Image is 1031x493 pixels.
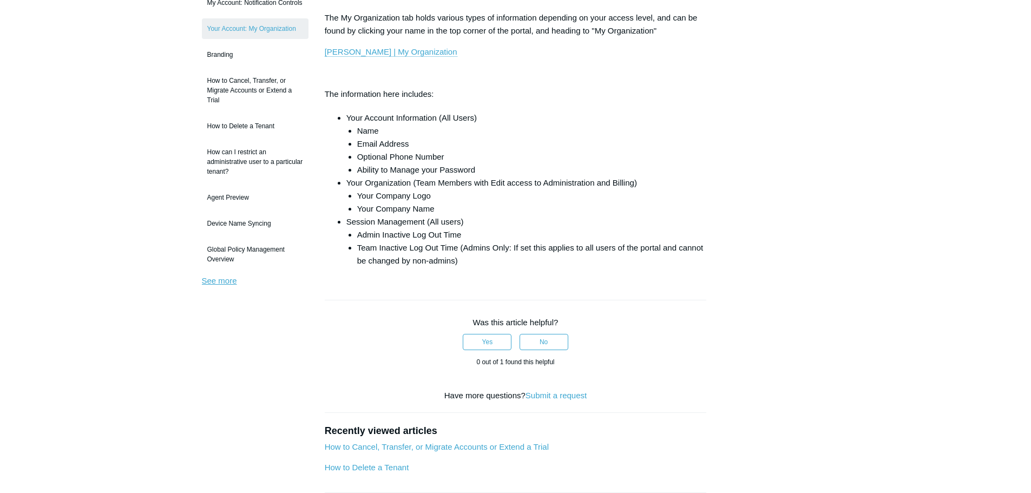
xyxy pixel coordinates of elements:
li: Team Inactive Log Out Time (Admins Only: If set this applies to all users of the portal and canno... [357,241,707,267]
li: Your Company Logo [357,189,707,202]
a: How to Delete a Tenant [325,463,409,472]
li: Your Account Information (All Users) [346,111,707,176]
a: Your Account: My Organization [202,18,308,39]
li: Session Management (All users) [346,215,707,267]
a: Agent Preview [202,187,308,208]
span: 0 out of 1 found this helpful [476,358,554,366]
a: Submit a request [526,391,587,400]
div: Have more questions? [325,390,707,402]
a: [PERSON_NAME] | My Organization [325,47,457,57]
li: Name [357,124,707,137]
li: Admin Inactive Log Out Time [357,228,707,241]
a: How to Cancel, Transfer, or Migrate Accounts or Extend a Trial [325,442,549,451]
span: Was this article helpful? [473,318,559,327]
a: How to Cancel, Transfer, or Migrate Accounts or Extend a Trial [202,70,308,110]
p: The information here includes: [325,88,707,101]
li: Email Address [357,137,707,150]
button: This article was not helpful [520,334,568,350]
p: The My Organization tab holds various types of information depending on your access level, and ca... [325,11,707,37]
a: How can I restrict an administrative user to a particular tenant? [202,142,308,182]
li: Your Organization (Team Members with Edit access to Administration and Billing) [346,176,707,215]
li: Your Company Name [357,202,707,215]
li: Optional Phone Number [357,150,707,163]
a: Global Policy Management Overview [202,239,308,269]
li: Ability to Manage your Password [357,163,707,176]
a: Branding [202,44,308,65]
h2: Recently viewed articles [325,424,707,438]
a: Device Name Syncing [202,213,308,234]
a: How to Delete a Tenant [202,116,308,136]
a: See more [202,276,237,285]
button: This article was helpful [463,334,511,350]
